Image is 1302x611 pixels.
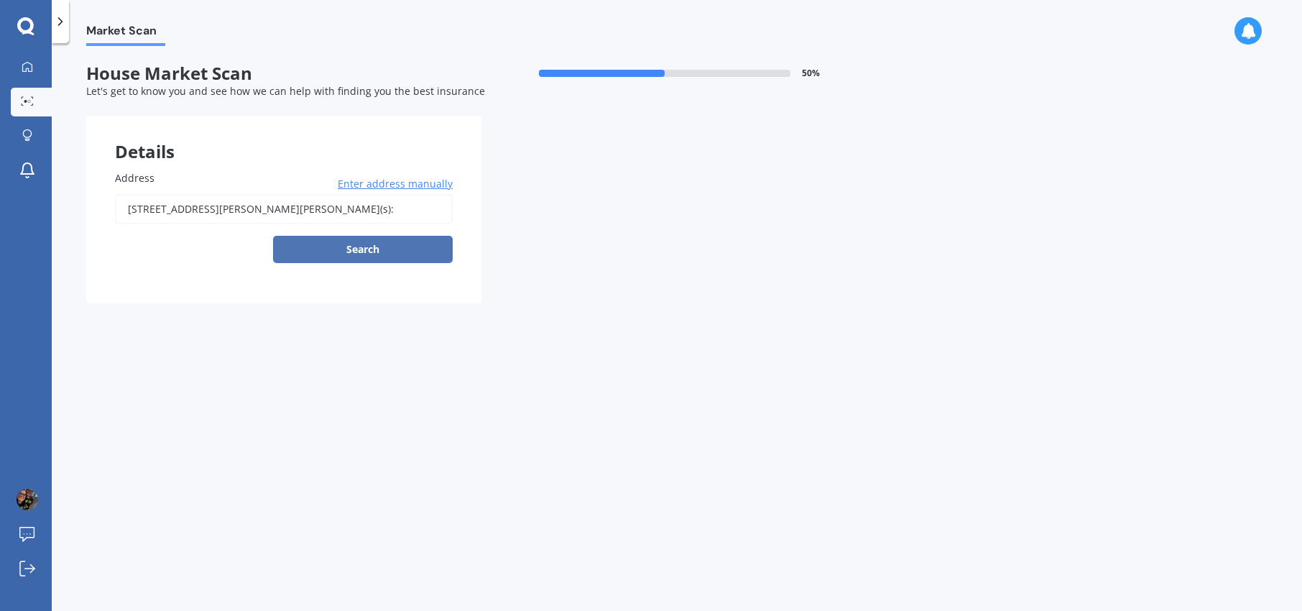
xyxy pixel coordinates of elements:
div: Details [86,116,481,159]
span: Let's get to know you and see how we can help with finding you the best insurance [86,84,485,98]
span: Enter address manually [338,177,453,191]
img: picture [17,489,38,510]
span: Address [115,171,154,185]
span: Market Scan [86,24,165,43]
span: 50 % [802,68,820,78]
button: Search [273,236,453,263]
span: House Market Scan [86,63,481,84]
input: Enter address [115,194,453,224]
